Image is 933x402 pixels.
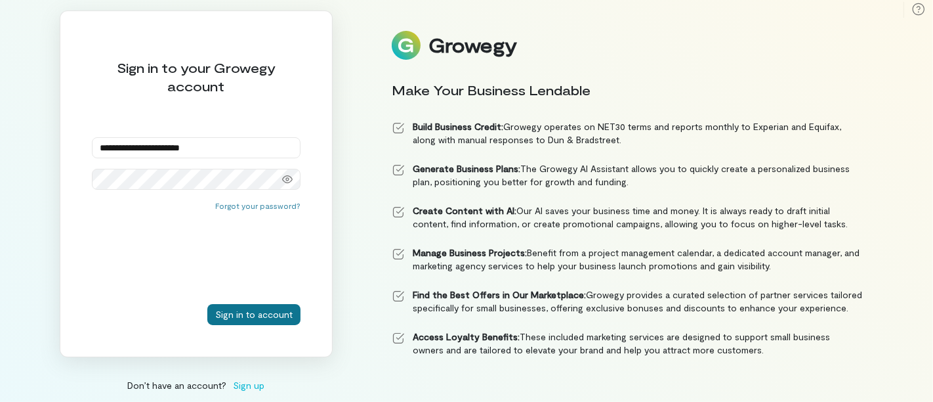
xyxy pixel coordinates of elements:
strong: Build Business Credit: [413,121,503,132]
button: Forgot your password? [215,200,301,211]
li: The Growegy AI Assistant allows you to quickly create a personalized business plan, positioning y... [392,162,863,189]
div: Make Your Business Lendable [392,81,863,99]
strong: Manage Business Projects: [413,247,527,258]
div: Sign in to your Growegy account [92,58,301,95]
li: Growegy operates on NET30 terms and reports monthly to Experian and Equifax, along with manual re... [392,120,863,146]
strong: Create Content with AI: [413,205,516,216]
li: Benefit from a project management calendar, a dedicated account manager, and marketing agency ser... [392,246,863,273]
div: Growegy [428,34,516,56]
button: Sign in to account [207,304,301,325]
strong: Generate Business Plans: [413,163,520,174]
img: Logo [392,31,421,60]
strong: Access Loyalty Benefits: [413,331,520,342]
li: Our AI saves your business time and money. It is always ready to draft initial content, find info... [392,204,863,231]
strong: Find the Best Offers in Our Marketplace: [413,289,586,300]
div: Don’t have an account? [60,378,333,392]
span: Sign up [233,378,264,392]
li: These included marketing services are designed to support small business owners and are tailored ... [392,330,863,357]
li: Growegy provides a curated selection of partner services tailored specifically for small business... [392,288,863,315]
